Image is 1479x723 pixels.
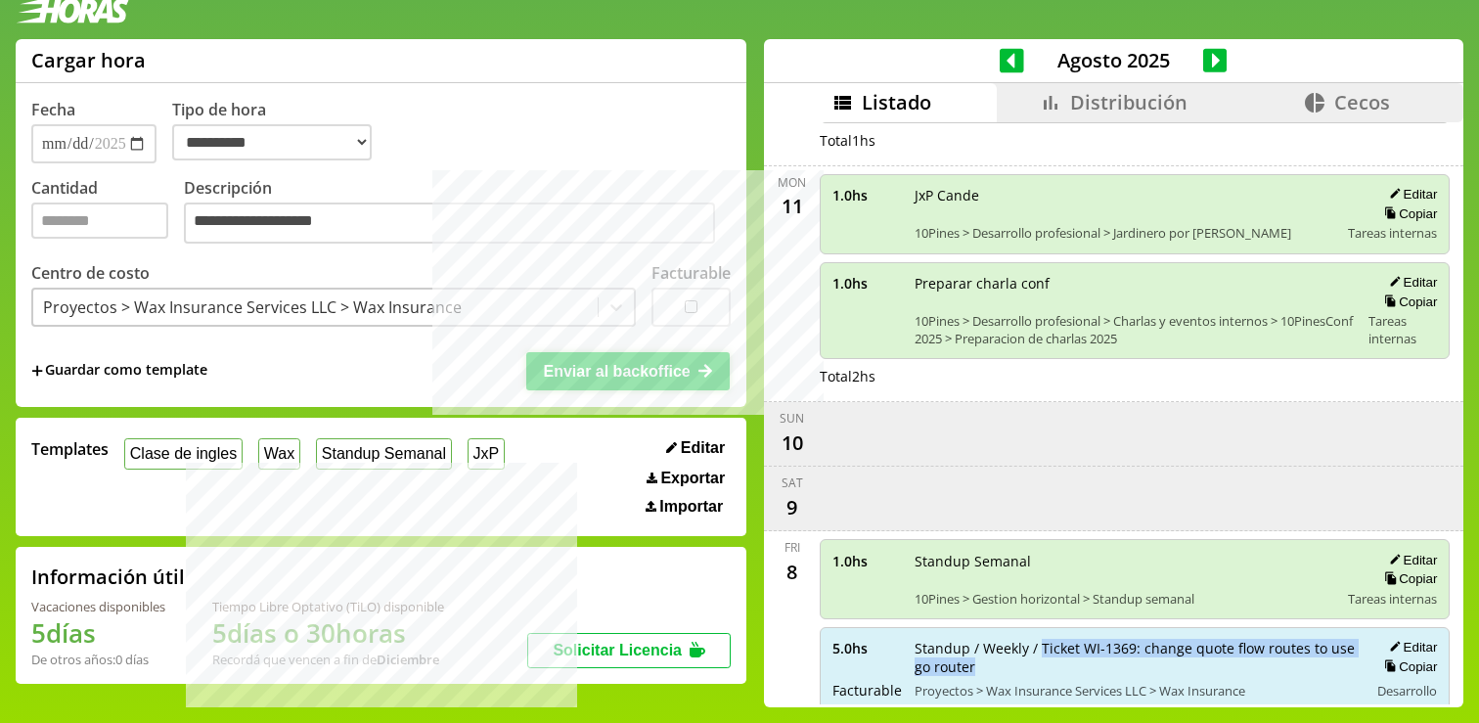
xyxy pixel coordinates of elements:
div: Sat [782,474,803,491]
button: JxP [468,438,505,469]
select: Tipo de hora [172,124,372,160]
button: Copiar [1378,570,1437,587]
span: Importar [659,498,723,516]
h2: Información útil [31,564,185,590]
span: Cecos [1334,89,1390,115]
button: Enviar al backoffice [526,352,730,389]
label: Centro de costo [31,262,150,284]
div: Mon [778,174,806,191]
button: Copiar [1378,205,1437,222]
span: +Guardar como template [31,360,207,382]
button: Clase de ingles [124,438,243,469]
span: Listado [862,89,931,115]
div: Recordá que vencen a fin de [212,651,444,668]
button: Solicitar Licencia [527,633,731,668]
div: 10 [777,427,808,458]
span: JxP Cande [915,186,1335,204]
span: Proyectos > Wax Insurance Services LLC > Wax Insurance [915,682,1356,700]
label: Tipo de hora [172,99,387,163]
span: Templates [31,438,109,460]
label: Cantidad [31,177,184,249]
span: Tareas internas [1368,312,1437,347]
button: Editar [1383,639,1437,655]
span: Enviar al backoffice [543,363,690,380]
span: Distribución [1070,89,1188,115]
button: Copiar [1378,294,1437,310]
h1: 5 días [31,615,165,651]
div: Total 1 hs [820,131,1451,150]
button: Wax [258,438,300,469]
span: Desarrollo [1377,682,1437,700]
label: Fecha [31,99,75,120]
button: Copiar [1378,658,1437,675]
span: 1.0 hs [832,274,901,293]
span: 1.0 hs [832,186,901,204]
textarea: Descripción [184,203,715,244]
span: Tareas internas [1348,224,1437,242]
button: Editar [1383,274,1437,291]
h1: Cargar hora [31,47,146,73]
span: Tareas internas [1348,590,1437,608]
button: Editar [660,438,731,458]
div: Vacaciones disponibles [31,598,165,615]
span: 1.0 hs [832,552,901,570]
button: Standup Semanal [316,438,452,469]
div: 11 [777,191,808,222]
span: Standup / Weekly / Ticket WI-1369: change quote flow routes to use go router [915,639,1356,676]
label: Descripción [184,177,731,249]
label: Facturable [651,262,731,284]
span: + [31,360,43,382]
span: 10Pines > Gestion horizontal > Standup semanal [915,590,1335,608]
span: 10Pines > Desarrollo profesional > Jardinero por [PERSON_NAME] [915,224,1335,242]
div: scrollable content [764,122,1463,704]
div: Total 2 hs [820,367,1451,385]
h1: 5 días o 30 horas [212,615,444,651]
span: Solicitar Licencia [553,642,682,658]
span: Editar [681,439,725,457]
div: Sun [780,410,804,427]
button: Editar [1383,552,1437,568]
b: Diciembre [377,651,439,668]
div: 9 [777,491,808,522]
div: 8 [777,556,808,587]
span: 10Pines > Desarrollo profesional > Charlas y eventos internos > 10PinesConf 2025 > Preparacion de... [915,312,1356,347]
button: Editar [1383,186,1437,203]
div: Proyectos > Wax Insurance Services LLC > Wax Insurance [43,296,462,318]
input: Cantidad [31,203,168,239]
span: Standup Semanal [915,552,1335,570]
div: De otros años: 0 días [31,651,165,668]
span: Facturable [832,681,901,700]
div: Fri [784,539,800,556]
span: 5.0 hs [832,639,901,657]
div: Tiempo Libre Optativo (TiLO) disponible [212,598,444,615]
span: Agosto 2025 [1024,47,1203,73]
span: Exportar [660,470,725,487]
span: Preparar charla conf [915,274,1356,293]
button: Exportar [641,469,731,488]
